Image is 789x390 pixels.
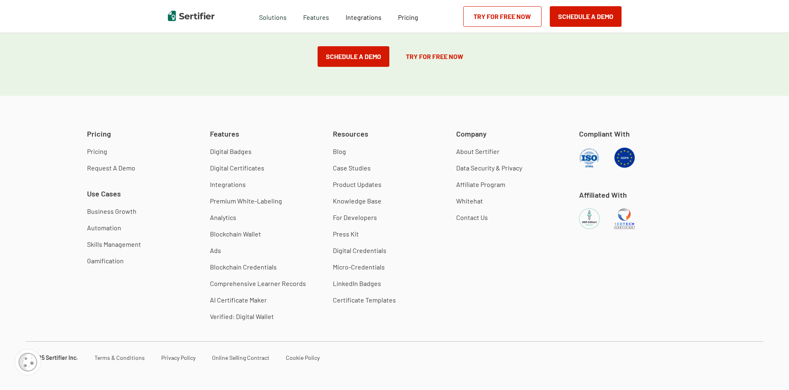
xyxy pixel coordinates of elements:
[210,246,221,255] a: Ads
[210,129,239,139] span: Features
[398,13,418,21] span: Pricing
[456,129,487,139] span: Company
[210,164,264,172] a: Digital Certificates
[579,147,600,168] img: ISO Compliant
[87,147,107,156] a: Pricing
[210,312,274,321] a: Verified: Digital Wallet
[333,296,396,304] a: Certificate Templates
[94,354,145,361] a: Terms & Conditions
[212,354,269,361] a: Online Selling Contract
[87,129,111,139] span: Pricing
[398,46,471,67] a: Try for Free Now
[456,213,488,222] a: Contact Us
[333,180,382,189] a: Product Updates
[333,147,346,156] a: Blog
[614,147,635,168] img: GDPR Compliant
[26,354,78,361] a: © 2025 Sertifier Inc.
[87,207,137,215] a: Business Growth
[318,46,389,67] button: Schedule a Demo
[333,230,359,238] a: Press Kit
[87,164,135,172] a: Request A Demo
[168,11,214,21] img: Sertifier | Digital Credentialing Platform
[346,11,382,21] a: Integrations
[456,197,483,205] a: Whitehat
[333,129,368,139] span: Resources
[87,240,141,248] a: Skills Management
[333,246,386,255] a: Digital Credentials
[303,11,329,21] span: Features
[456,180,505,189] a: Affiliate Program
[87,189,121,199] span: Use Cases
[210,147,252,156] a: Digital Badges
[550,6,622,27] button: Schedule a Demo
[748,350,789,390] iframe: Chat Widget
[259,11,287,21] span: Solutions
[333,263,385,271] a: Micro-Credentials
[210,279,306,288] a: Comprehensive Learner Records
[579,190,627,200] span: Affiliated With
[286,354,320,361] a: Cookie Policy
[210,296,267,304] a: AI Certificate Maker
[210,197,282,205] a: Premium White-Labeling
[463,6,542,27] a: Try for Free Now
[210,263,277,271] a: Blockchain Credentials
[614,208,635,229] img: 1EdTech Certified
[579,208,600,229] img: AWS EdStart
[346,13,382,21] span: Integrations
[333,164,371,172] a: Case Studies
[210,180,246,189] a: Integrations
[19,353,37,371] img: Cookie Popup Icon
[456,147,499,156] a: About Sertifier
[87,224,121,232] a: Automation
[333,213,377,222] a: For Developers
[579,129,630,139] span: Compliant With
[456,164,522,172] a: Data Security & Privacy
[87,257,124,265] a: Gamification
[210,213,236,222] a: Analytics
[210,230,261,238] a: Blockchain Wallet
[161,354,195,361] a: Privacy Policy
[333,279,381,288] a: LinkedIn Badges
[333,197,382,205] a: Knowledge Base
[398,11,418,21] a: Pricing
